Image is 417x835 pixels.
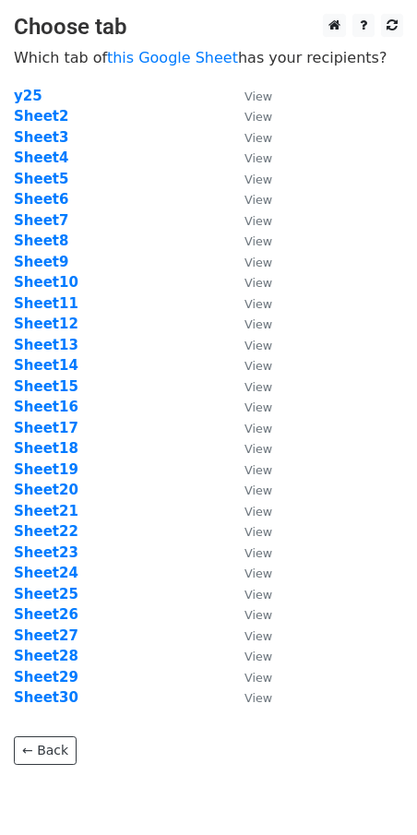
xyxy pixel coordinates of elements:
[14,254,68,270] a: Sheet9
[226,586,272,602] a: View
[226,108,272,125] a: View
[244,110,272,124] small: View
[244,151,272,165] small: View
[14,420,78,436] a: Sheet17
[244,567,272,580] small: View
[14,129,68,146] a: Sheet3
[244,691,272,705] small: View
[14,565,78,581] a: Sheet24
[226,191,272,208] a: View
[226,378,272,395] a: View
[14,606,78,623] a: Sheet26
[244,359,272,373] small: View
[226,482,272,498] a: View
[226,648,272,664] a: View
[14,482,78,498] a: Sheet20
[226,461,272,478] a: View
[14,461,78,478] a: Sheet19
[244,400,272,414] small: View
[226,274,272,291] a: View
[226,399,272,415] a: View
[244,629,272,643] small: View
[14,149,68,166] a: Sheet4
[244,671,272,685] small: View
[244,256,272,269] small: View
[14,586,78,602] a: Sheet25
[244,131,272,145] small: View
[244,89,272,103] small: View
[14,88,42,104] strong: y25
[226,503,272,519] a: View
[226,689,272,706] a: View
[14,736,77,765] a: ← Back
[226,544,272,561] a: View
[244,173,272,186] small: View
[226,440,272,457] a: View
[244,380,272,394] small: View
[14,191,68,208] a: Sheet6
[14,357,78,374] a: Sheet14
[244,442,272,456] small: View
[244,483,272,497] small: View
[14,627,78,644] a: Sheet27
[226,523,272,540] a: View
[226,627,272,644] a: View
[226,88,272,104] a: View
[14,295,78,312] a: Sheet11
[244,297,272,311] small: View
[226,149,272,166] a: View
[226,606,272,623] a: View
[14,108,68,125] a: Sheet2
[14,233,68,249] strong: Sheet8
[244,650,272,663] small: View
[226,337,272,353] a: View
[14,689,78,706] a: Sheet30
[14,648,78,664] a: Sheet28
[226,357,272,374] a: View
[226,129,272,146] a: View
[14,544,78,561] a: Sheet23
[14,440,78,457] a: Sheet18
[14,503,78,519] a: Sheet21
[244,463,272,477] small: View
[244,317,272,331] small: View
[14,378,78,395] a: Sheet15
[14,337,78,353] strong: Sheet13
[244,214,272,228] small: View
[14,212,68,229] a: Sheet7
[14,523,78,540] a: Sheet22
[226,295,272,312] a: View
[226,669,272,686] a: View
[244,505,272,519] small: View
[244,588,272,602] small: View
[14,274,78,291] a: Sheet10
[14,669,78,686] strong: Sheet29
[226,233,272,249] a: View
[14,399,78,415] a: Sheet16
[226,316,272,332] a: View
[14,171,68,187] a: Sheet5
